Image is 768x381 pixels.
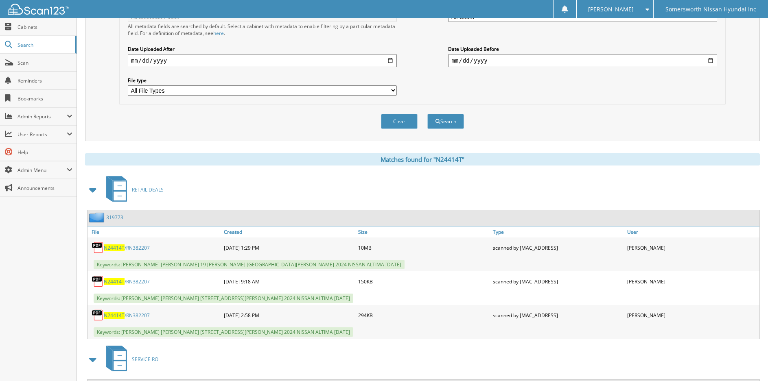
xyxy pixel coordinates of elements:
[18,113,67,120] span: Admin Reports
[427,114,464,129] button: Search
[106,214,123,221] a: 319773
[665,7,756,12] span: Somersworth Nissan Hyundai Inc
[92,309,104,321] img: PDF.png
[89,212,106,222] img: folder2.png
[625,226,759,237] a: User
[625,273,759,290] div: [PERSON_NAME]
[85,153,760,165] div: Matches found for "N24414T"
[448,46,717,52] label: Date Uploaded Before
[491,273,625,290] div: scanned by [MAC_ADDRESS]
[18,149,72,156] span: Help
[132,356,158,363] span: SERVICE RO
[104,312,150,319] a: N24414T/RN382207
[491,239,625,256] div: scanned by [MAC_ADDRESS]
[94,294,353,303] span: Keywords: [PERSON_NAME] [PERSON_NAME] [STREET_ADDRESS][PERSON_NAME] 2024 NISSAN ALTIMA [DATE]
[222,273,356,290] div: [DATE] 9:18 AM
[491,226,625,237] a: Type
[104,278,125,285] span: N24414T
[18,95,72,102] span: Bookmarks
[356,239,490,256] div: 10MB
[92,242,104,254] img: PDF.png
[8,4,69,15] img: scan123-logo-white.svg
[128,46,397,52] label: Date Uploaded After
[101,343,158,375] a: SERVICE RO
[18,167,67,174] span: Admin Menu
[104,244,125,251] span: N24414T
[104,278,150,285] a: N24414T/RN382207
[625,239,759,256] div: [PERSON_NAME]
[132,186,164,193] span: RETAIL DEALS
[222,307,356,323] div: [DATE] 2:58 PM
[18,59,72,66] span: Scan
[448,54,717,67] input: end
[104,312,125,319] span: N24414T
[128,54,397,67] input: start
[18,185,72,192] span: Announcements
[104,244,150,251] a: N24414T/RN382207
[356,273,490,290] div: 150KB
[94,260,405,269] span: Keywords: [PERSON_NAME] [PERSON_NAME] 19 [PERSON_NAME] [GEOGRAPHIC_DATA][PERSON_NAME] 2024 NISSAN...
[128,77,397,84] label: File type
[18,131,67,138] span: User Reports
[222,239,356,256] div: [DATE] 1:29 PM
[128,23,397,37] div: All metadata fields are searched by default. Select a cabinet with metadata to enable filtering b...
[88,226,222,237] a: File
[18,77,72,84] span: Reminders
[92,275,104,287] img: PDF.png
[491,307,625,323] div: scanned by [MAC_ADDRESS]
[727,342,768,381] iframe: Chat Widget
[588,7,634,12] span: [PERSON_NAME]
[94,327,353,337] span: Keywords: [PERSON_NAME] [PERSON_NAME] [STREET_ADDRESS][PERSON_NAME] 2024 NISSAN ALTIMA [DATE]
[222,226,356,237] a: Created
[213,30,224,37] a: here
[356,226,490,237] a: Size
[18,41,71,48] span: Search
[381,114,418,129] button: Clear
[101,174,164,206] a: RETAIL DEALS
[18,24,72,30] span: Cabinets
[356,307,490,323] div: 294KB
[625,307,759,323] div: [PERSON_NAME]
